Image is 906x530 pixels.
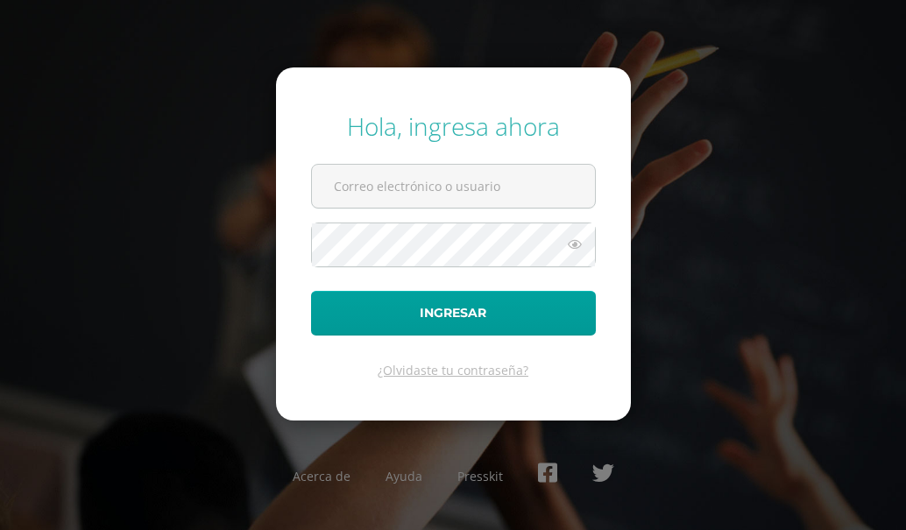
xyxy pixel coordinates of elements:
[311,110,596,143] div: Hola, ingresa ahora
[386,468,422,484] a: Ayuda
[312,165,595,208] input: Correo electrónico o usuario
[378,362,528,378] a: ¿Olvidaste tu contraseña?
[311,291,596,336] button: Ingresar
[293,468,350,484] a: Acerca de
[457,468,503,484] a: Presskit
